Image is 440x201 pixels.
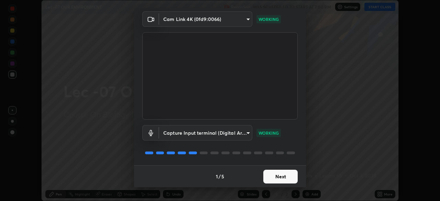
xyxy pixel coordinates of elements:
p: WORKING [258,130,279,136]
h4: / [219,173,221,180]
div: Cam Link 4K (0fd9:0066) [159,125,252,141]
button: Next [263,170,298,183]
h4: 5 [221,173,224,180]
h4: 1 [216,173,218,180]
div: Cam Link 4K (0fd9:0066) [159,11,252,27]
p: WORKING [258,16,279,22]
